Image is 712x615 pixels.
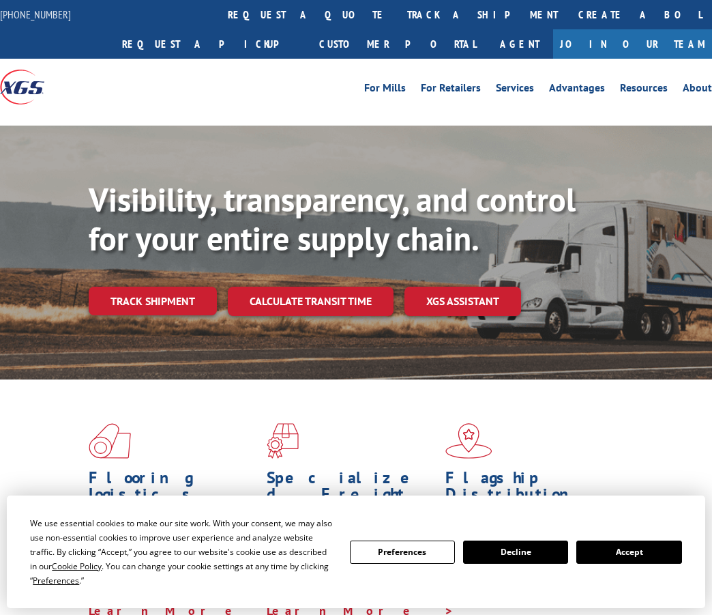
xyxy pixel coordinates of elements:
[486,29,553,59] a: Agent
[309,29,486,59] a: Customer Portal
[267,470,434,526] h1: Specialized Freight Experts
[52,560,102,572] span: Cookie Policy
[89,470,256,526] h1: Flooring Logistics Solutions
[350,541,455,564] button: Preferences
[445,470,613,526] h1: Flagship Distribution Model
[576,541,681,564] button: Accept
[683,83,712,98] a: About
[404,287,521,316] a: XGS ASSISTANT
[421,83,481,98] a: For Retailers
[445,423,492,459] img: xgs-icon-flagship-distribution-model-red
[30,516,333,588] div: We use essential cookies to make our site work. With your consent, we may also use non-essential ...
[549,83,605,98] a: Advantages
[7,496,705,608] div: Cookie Consent Prompt
[33,575,79,586] span: Preferences
[228,287,394,316] a: Calculate transit time
[267,423,299,459] img: xgs-icon-focused-on-flooring-red
[112,29,309,59] a: Request a pickup
[496,83,534,98] a: Services
[89,178,576,260] b: Visibility, transparency, and control for your entire supply chain.
[553,29,712,59] a: Join Our Team
[89,423,131,459] img: xgs-icon-total-supply-chain-intelligence-red
[620,83,668,98] a: Resources
[364,83,406,98] a: For Mills
[463,541,568,564] button: Decline
[89,287,217,315] a: Track shipment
